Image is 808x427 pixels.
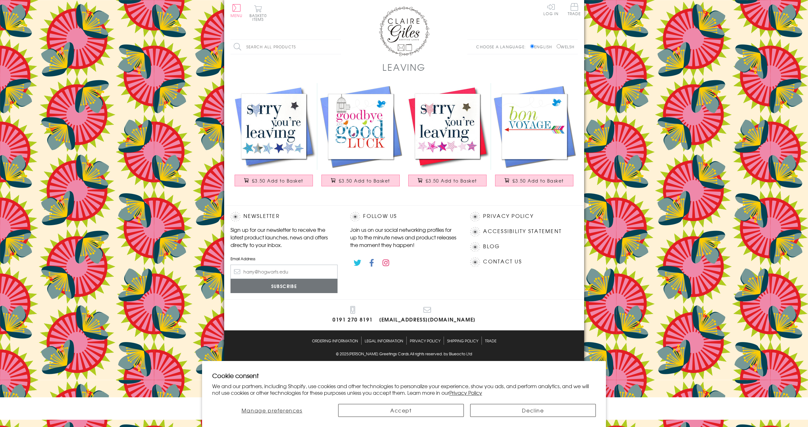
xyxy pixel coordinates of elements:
[512,177,564,184] span: £3.50 Add to Basket
[335,40,341,54] input: Search
[230,4,243,17] button: Menu
[483,227,562,236] a: Accessibility Statement
[483,242,500,251] a: Blog
[317,83,404,193] a: Good Luck Leaving Card, Bird Card, Goodbye and Good Luck £3.50 Add to Basket
[410,337,440,345] a: Privacy Policy
[212,404,332,417] button: Manage preferences
[483,257,522,266] a: Contact Us
[449,389,482,396] a: Privacy Policy
[404,83,491,170] img: Good Luck Card, Sorry You're Leaving Pink, Embellished with a padded star
[230,279,338,293] input: Subscribe
[249,5,267,21] button: Basket0 items
[230,226,338,249] p: Sign up for our newsletter to receive the latest product launches, news and offers directly to yo...
[410,351,443,357] span: All rights reserved.
[339,177,390,184] span: £3.50 Add to Basket
[491,83,578,193] a: Good Luck Leaving Card, Arrow and Bird, Bon Voyage £3.50 Add to Basket
[230,256,338,262] label: Email Address
[543,3,559,15] a: Log In
[444,351,472,358] a: by Blueocto Ltd
[476,44,529,50] p: Choose a language:
[557,44,575,50] label: Welsh
[404,83,491,193] a: Good Luck Card, Sorry You're Leaving Pink, Embellished with a padded star £3.50 Add to Basket
[495,175,573,186] button: £3.50 Add to Basket
[230,83,317,170] img: Good Luck Card, Sorry You're Leaving Blue, Embellished with a padded star
[230,40,341,54] input: Search all products
[485,337,496,345] a: Trade
[382,61,425,74] h1: Leaving
[230,265,338,279] input: harry@hogwarts.edu
[408,175,487,186] button: £3.50 Add to Basket
[530,44,534,48] input: English
[447,337,478,345] a: Shipping Policy
[230,13,243,18] span: Menu
[350,212,458,221] h2: Follow Us
[350,226,458,249] p: Join us on our social networking profiles for up to the minute news and product releases the mome...
[235,175,313,186] button: £3.50 Add to Basket
[470,404,596,417] button: Decline
[491,83,578,170] img: Good Luck Leaving Card, Arrow and Bird, Bon Voyage
[252,177,303,184] span: £3.50 Add to Basket
[379,306,476,324] a: [EMAIL_ADDRESS][DOMAIN_NAME]
[312,337,358,345] a: Ordering Information
[568,3,581,17] a: Trade
[321,175,400,186] button: £3.50 Add to Basket
[230,351,578,357] p: © 2025 .
[317,83,404,170] img: Good Luck Leaving Card, Bird Card, Goodbye and Good Luck
[379,6,429,56] img: Claire Giles Greetings Cards
[230,212,338,221] h2: Newsletter
[332,306,373,324] a: 0191 270 8191
[483,212,533,220] a: Privacy Policy
[212,383,596,396] p: We and our partners, including Shopify, use cookies and other technologies to personalize your ex...
[212,371,596,380] h2: Cookie consent
[242,406,302,414] span: Manage preferences
[230,83,317,193] a: Good Luck Card, Sorry You're Leaving Blue, Embellished with a padded star £3.50 Add to Basket
[426,177,477,184] span: £3.50 Add to Basket
[557,44,561,48] input: Welsh
[349,351,409,358] a: [PERSON_NAME] Greetings Cards
[568,3,581,15] span: Trade
[365,337,403,345] a: Legal Information
[338,404,464,417] button: Accept
[530,44,555,50] label: English
[252,13,267,22] span: 0 items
